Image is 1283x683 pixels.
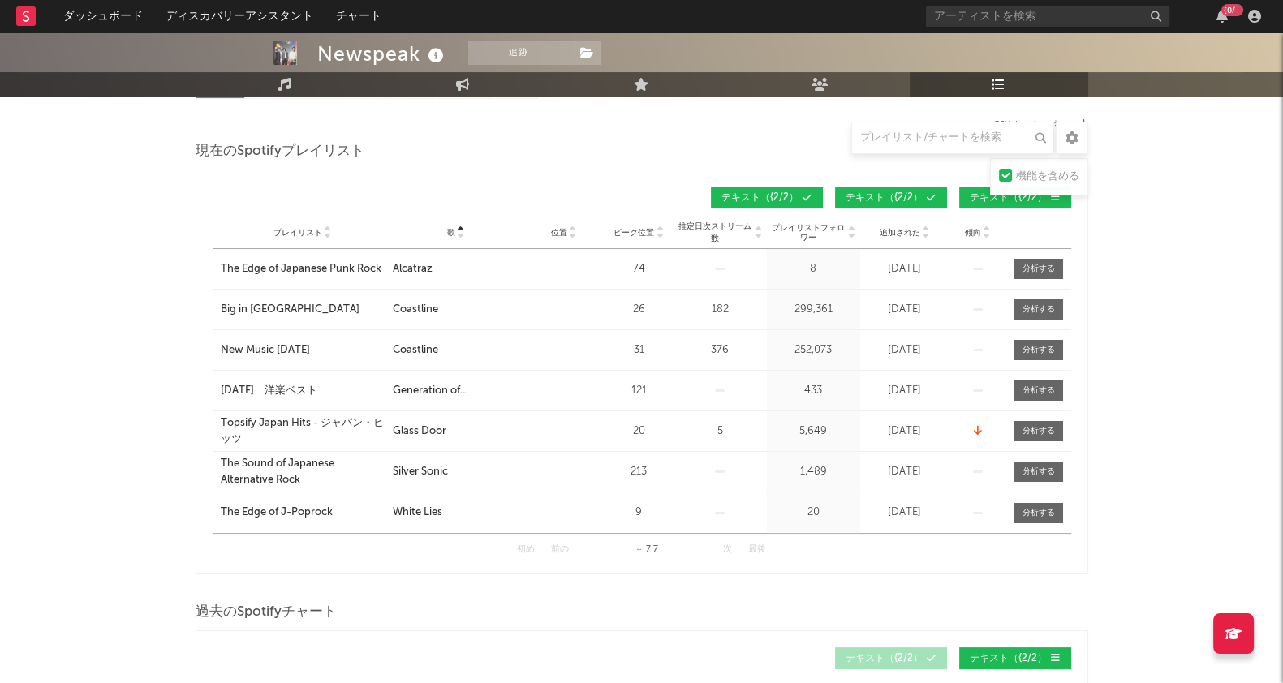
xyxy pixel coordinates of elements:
[959,647,1071,669] button: テキスト（{2/2）
[721,193,799,203] span: テキスト （{2/2）
[864,261,945,277] div: [DATE]
[609,464,669,480] div: 213
[609,505,669,521] div: 9
[221,456,385,488] a: The Sound of Japanese Alternative Rock
[864,505,945,521] div: [DATE]
[678,423,763,440] div: 5
[221,505,385,521] a: The Edge of J-Poprock
[771,223,846,243] span: プレイリストフォロワー
[970,193,1047,203] span: テキスト （{2/2）
[609,342,669,359] div: 31
[926,6,1169,27] input: アーティストを検索
[551,545,569,554] button: 前の
[678,342,763,359] div: 376
[221,383,317,399] div: [DATE] 洋楽ベスト
[771,505,856,521] div: 20
[609,383,669,399] div: 121
[393,261,433,277] div: Alcatraz
[393,464,448,480] div: Silver Sonic
[678,221,753,245] span: 推定日次ストリーム数
[221,383,385,399] a: [DATE] 洋楽ベスト
[846,654,923,664] span: テキスト （{2/2）
[221,505,333,521] div: The Edge of J-Poprock
[221,415,385,447] a: Topsify Japan Hits - ジャパン・ヒッツ
[771,342,856,359] div: 252,073
[723,545,732,554] button: 次
[447,228,455,238] span: 歌
[748,545,766,554] button: 最後
[880,228,920,238] span: 追加された
[273,228,322,238] span: プレイリスト
[393,302,438,318] div: Coastline
[835,647,947,669] button: テキスト（{2/2）
[864,342,945,359] div: [DATE]
[993,120,1088,130] button: CSV をエクスポート
[609,423,669,440] div: 20
[771,423,856,440] div: 5,649
[393,423,446,440] div: Glass Door
[1221,4,1243,16] div: {0/+
[221,342,385,359] a: New Music [DATE]
[864,423,945,440] div: [DATE]
[965,228,981,238] span: 傾向
[393,342,438,359] div: Coastline
[864,464,945,480] div: [DATE]
[551,228,567,238] span: 位置
[711,187,823,208] button: テキスト（{2/2）
[864,302,945,318] div: [DATE]
[959,187,1071,208] button: テキスト（{2/2）
[771,383,856,399] div: 433
[468,41,570,65] button: 追跡
[864,383,945,399] div: [DATE]
[221,302,385,318] a: Big in [GEOGRAPHIC_DATA]
[196,603,337,622] span: 過去のSpotifyチャート
[846,193,923,203] span: テキスト （{2/2）
[678,302,763,318] div: 182
[609,302,669,318] div: 26
[196,142,364,161] span: 現在のSpotifyプレイリスト
[609,261,669,277] div: 74
[221,261,381,277] div: The Edge of Japanese Punk Rock
[601,540,691,560] div: 7 7
[635,546,643,553] span: ～
[835,187,947,208] button: テキスト（{2/2）
[614,228,654,238] span: ピーク位置
[970,654,1047,664] span: テキスト （{2/2）
[393,383,519,399] div: Generation of Superstitions
[771,302,856,318] div: 299,361
[221,302,359,318] div: Big in [GEOGRAPHIC_DATA]
[221,342,310,359] div: New Music [DATE]
[517,545,535,554] button: 初め
[393,505,442,521] div: White Lies
[851,122,1054,154] input: プレイリスト/チャートを検索
[771,464,856,480] div: 1,489
[317,41,448,67] div: Newspeak
[1216,10,1228,23] button: {0/+
[221,261,385,277] a: The Edge of Japanese Punk Rock
[1016,167,1079,187] div: 機能を含める
[771,261,856,277] div: 8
